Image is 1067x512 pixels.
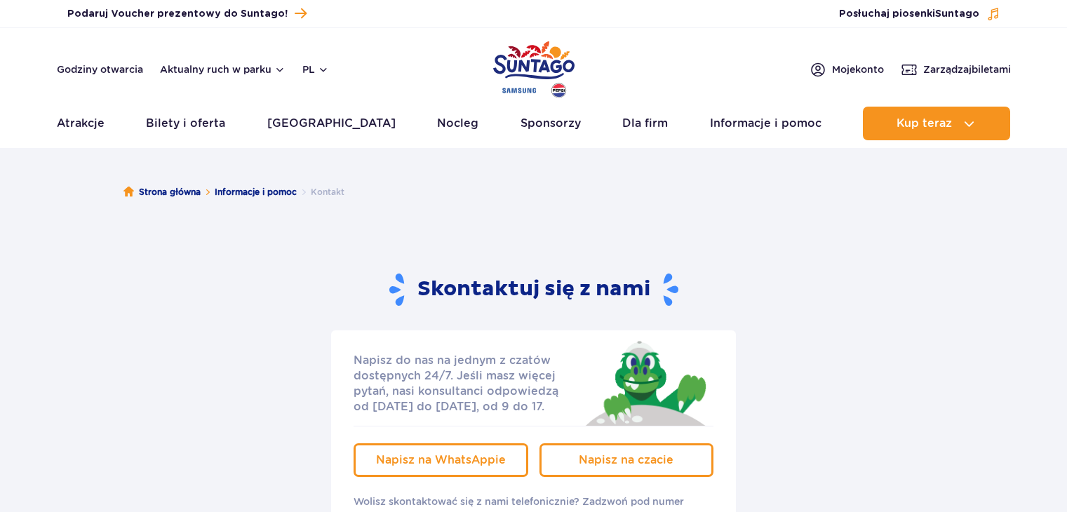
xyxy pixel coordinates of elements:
[521,107,581,140] a: Sponsorzy
[897,117,952,130] span: Kup teraz
[437,107,478,140] a: Nocleg
[57,107,105,140] a: Atrakcje
[923,62,1011,76] span: Zarządzaj biletami
[839,7,979,21] span: Posłuchaj piosenki
[577,337,713,426] img: Jay
[123,185,201,199] a: Strona główna
[622,107,668,140] a: Dla firm
[389,272,678,308] h2: Skontaktuj się z nami
[710,107,821,140] a: Informacje i pomoc
[67,4,307,23] a: Podaruj Voucher prezentowy do Suntago!
[297,185,344,199] li: Kontakt
[267,107,396,140] a: [GEOGRAPHIC_DATA]
[935,9,979,19] span: Suntago
[215,185,297,199] a: Informacje i pomoc
[810,61,884,78] a: Mojekonto
[57,62,143,76] a: Godziny otwarcia
[901,61,1011,78] a: Zarządzajbiletami
[354,443,528,477] a: Napisz na WhatsAppie
[863,107,1010,140] button: Kup teraz
[832,62,884,76] span: Moje konto
[493,35,575,100] a: Park of Poland
[67,7,288,21] span: Podaruj Voucher prezentowy do Suntago!
[354,353,572,415] p: Napisz do nas na jednym z czatów dostępnych 24/7. Jeśli masz więcej pytań, nasi konsultanci odpow...
[579,453,673,466] span: Napisz na czacie
[839,7,1000,21] button: Posłuchaj piosenkiSuntago
[539,443,714,477] a: Napisz na czacie
[160,64,286,75] button: Aktualny ruch w parku
[376,453,506,466] span: Napisz na WhatsAppie
[146,107,225,140] a: Bilety i oferta
[302,62,329,76] button: pl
